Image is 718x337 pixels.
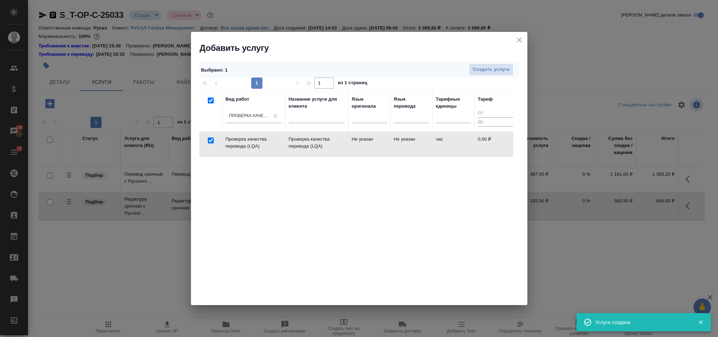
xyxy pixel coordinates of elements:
[289,96,345,110] div: Название услуги для клиента
[478,117,513,126] input: До
[229,113,270,119] div: Проверка качества перевода (LQA)
[473,66,510,74] span: Создать услуги
[201,67,228,73] span: Выбрано : 1
[469,63,513,76] button: Создать услуги
[514,35,525,45] button: close
[432,132,474,157] td: час
[348,132,390,157] td: Не указан
[390,132,432,157] td: Не указан
[289,136,345,150] p: Проверка качества перевода (LQA)
[436,96,471,110] div: Тарифные единицы
[200,42,527,54] h2: Добавить услугу
[226,96,249,103] div: Вид работ
[478,96,493,103] div: Тариф
[595,319,688,326] div: Услуга создана
[478,109,513,118] input: От
[338,79,368,89] span: из 1 страниц
[693,319,708,325] button: Закрыть
[394,96,429,110] div: Язык перевода
[226,136,282,150] p: Проверка качества перевода (LQA)
[352,96,387,110] div: Язык оригинала
[474,132,517,157] td: 0,00 ₽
